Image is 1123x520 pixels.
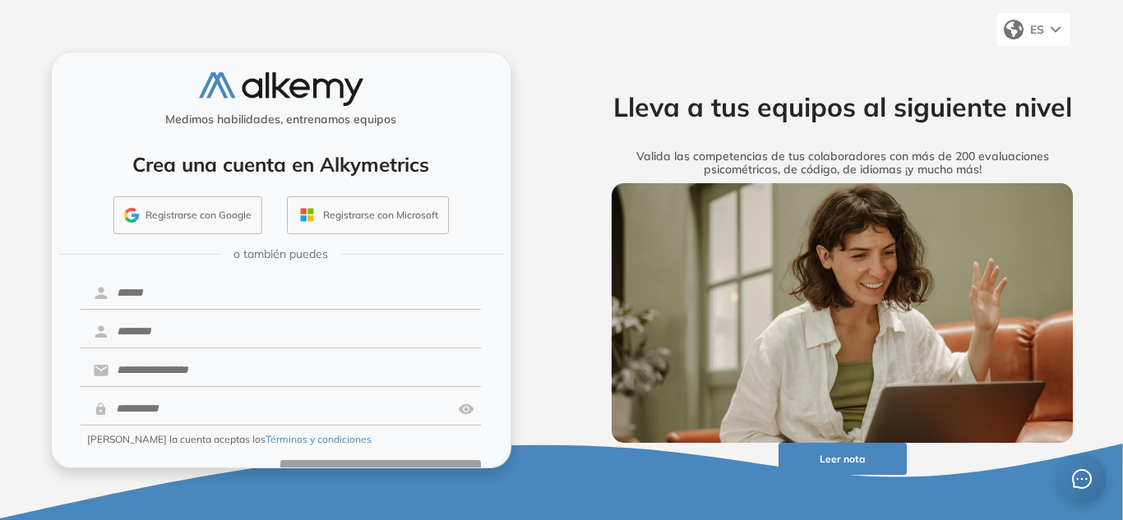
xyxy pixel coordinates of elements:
button: Registrarse con Microsoft [287,196,449,234]
button: Términos y condiciones [266,432,372,447]
button: Leer nota [779,443,907,475]
span: [PERSON_NAME] la cuenta aceptas los [87,432,372,447]
button: Ya tengo cuenta [81,460,281,492]
h4: Crea una cuenta en Alkymetrics [73,153,489,177]
img: world [1004,20,1024,39]
img: GMAIL_ICON [124,208,139,223]
img: arrow [1051,26,1061,33]
img: logo-alkemy [199,72,363,106]
button: Crear cuenta [280,460,481,492]
h2: Lleva a tus equipos al siguiente nivel [586,91,1099,122]
span: ES [1030,22,1044,37]
button: Registrarse con Google [113,196,262,234]
span: message [1072,469,1092,489]
h5: Valida las competencias de tus colaboradores con más de 200 evaluaciones psicométricas, de código... [586,150,1099,177]
span: o también puedes [233,246,328,263]
h5: Medimos habilidades, entrenamos equipos [58,113,504,127]
img: asd [458,393,474,425]
img: OUTLOOK_ICON [298,205,317,224]
img: img-more-info [612,183,1074,443]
